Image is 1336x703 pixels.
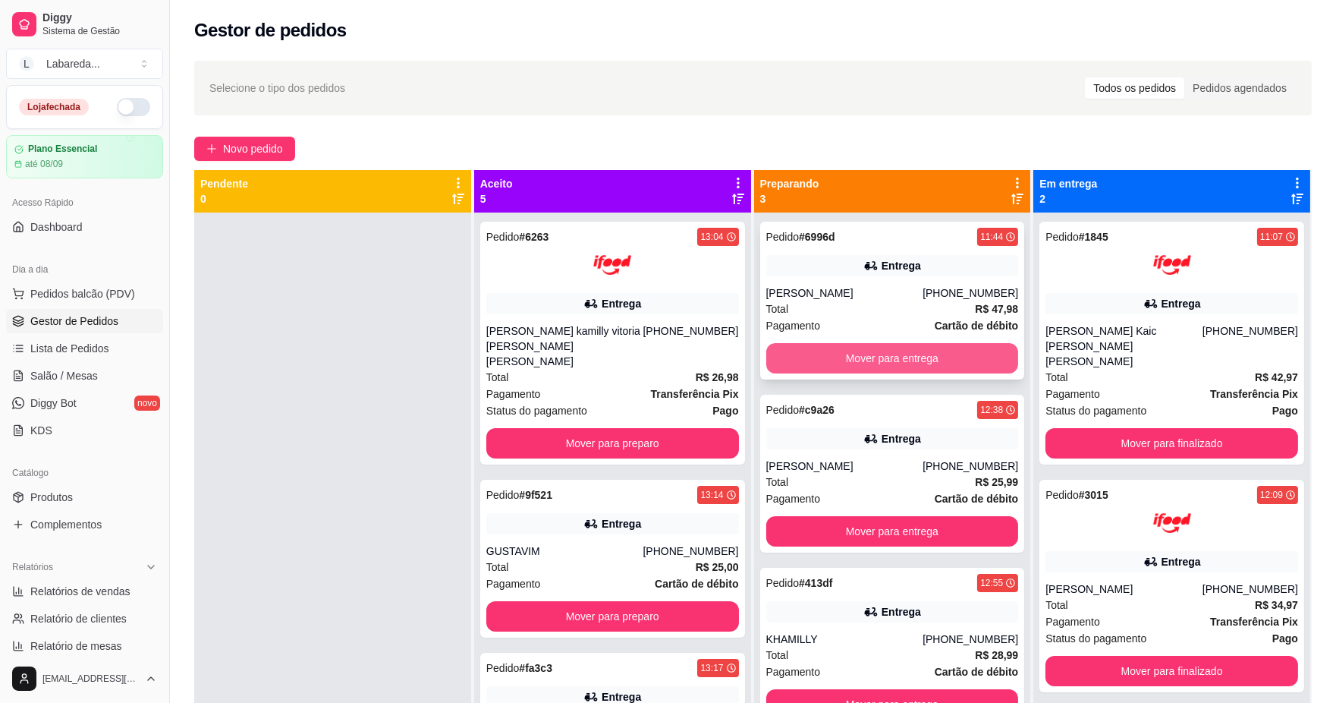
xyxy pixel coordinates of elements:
span: Total [766,474,789,490]
button: Mover para finalizado [1045,656,1298,686]
strong: Transferência Pix [651,388,739,400]
button: Pedidos balcão (PDV) [6,282,163,306]
span: Pedidos balcão (PDV) [30,286,135,301]
span: Status do pagamento [486,402,587,419]
div: Acesso Rápido [6,191,163,215]
div: Dia a dia [6,257,163,282]
div: Entrega [602,516,641,531]
div: 12:38 [980,404,1003,416]
div: 11:07 [1260,231,1283,243]
p: Preparando [760,176,819,191]
div: KHAMILLY [766,632,923,647]
span: L [19,56,34,71]
span: Pagamento [1045,386,1100,402]
span: Pagamento [486,575,541,592]
a: DiggySistema de Gestão [6,6,163,43]
a: KDS [6,418,163,443]
span: Produtos [30,490,73,505]
a: Lista de Pedidos [6,336,163,361]
strong: # fa3c3 [519,662,552,674]
a: Produtos [6,485,163,509]
button: Select a team [6,49,163,79]
div: 12:09 [1260,489,1283,501]
a: Relatório de clientes [6,607,163,631]
span: plus [206,143,217,154]
strong: # 6263 [519,231,549,243]
div: 13:14 [700,489,723,501]
button: Mover para preparo [486,428,739,459]
span: Diggy [42,11,157,25]
strong: # c9a26 [799,404,835,416]
div: GUSTAVIM [486,544,643,559]
span: Pedido [1045,489,1079,501]
a: Salão / Mesas [6,364,163,388]
div: Entrega [1162,296,1201,311]
strong: Pago [1272,405,1298,417]
span: Total [486,369,509,386]
div: 11:44 [980,231,1003,243]
button: Alterar Status [117,98,150,116]
img: ifood [1153,504,1191,542]
div: 12:55 [980,577,1003,589]
strong: # 3015 [1079,489,1108,501]
div: 13:17 [700,662,723,674]
div: [PERSON_NAME] kamilly vitoria [PERSON_NAME] [PERSON_NAME] [486,323,643,369]
a: Relatório de mesas [6,634,163,658]
span: Dashboard [30,219,83,235]
strong: Transferência Pix [1210,616,1298,628]
strong: R$ 47,98 [975,303,1018,315]
span: Pagamento [1045,613,1100,630]
div: Labareda ... [46,56,100,71]
span: Pedido [1045,231,1079,243]
strong: # 413df [799,577,832,589]
div: [PERSON_NAME] [766,285,923,301]
span: Pagamento [766,317,821,334]
p: 2 [1039,191,1097,206]
strong: Cartão de débito [935,493,1018,505]
div: 13:04 [700,231,723,243]
button: [EMAIL_ADDRESS][DOMAIN_NAME] [6,660,163,697]
span: Pagamento [766,664,821,680]
strong: Cartão de débito [655,578,738,590]
span: Relatórios [12,561,53,573]
strong: Cartão de débito [935,320,1018,332]
div: [PERSON_NAME] [1045,582,1202,597]
span: Novo pedido [223,140,283,157]
strong: Cartão de débito [935,666,1018,678]
div: [PHONE_NUMBER] [1202,582,1298,597]
p: 3 [760,191,819,206]
span: Lista de Pedidos [30,341,109,356]
strong: R$ 26,98 [696,371,739,383]
span: Total [1045,597,1068,613]
span: Sistema de Gestão [42,25,157,37]
div: Entrega [1162,554,1201,569]
a: Diggy Botnovo [6,391,163,415]
span: Total [766,647,789,664]
span: Pedido [486,662,520,674]
strong: R$ 25,00 [696,561,739,573]
span: Total [486,559,509,575]
div: Entrega [882,431,921,446]
span: Total [766,301,789,317]
span: Pagamento [766,490,821,507]
button: Mover para preparo [486,601,739,632]
strong: # 6996d [799,231,835,243]
div: Entrega [602,296,641,311]
span: KDS [30,423,52,438]
h2: Gestor de pedidos [194,18,347,43]
div: Todos os pedidos [1085,77,1184,99]
div: [PHONE_NUMBER] [923,632,1018,647]
span: Pedido [486,489,520,501]
div: Loja fechada [19,99,89,115]
div: [PHONE_NUMBER] [643,323,738,369]
strong: Pago [1272,632,1298,645]
span: Diggy Bot [30,396,77,411]
strong: R$ 25,99 [975,476,1018,488]
span: Pedido [766,404,800,416]
div: [PHONE_NUMBER] [923,459,1018,474]
strong: # 1845 [1079,231,1108,243]
button: Mover para entrega [766,516,1019,547]
span: Relatório de mesas [30,638,122,654]
span: [EMAIL_ADDRESS][DOMAIN_NAME] [42,673,139,685]
div: Pedidos agendados [1184,77,1295,99]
